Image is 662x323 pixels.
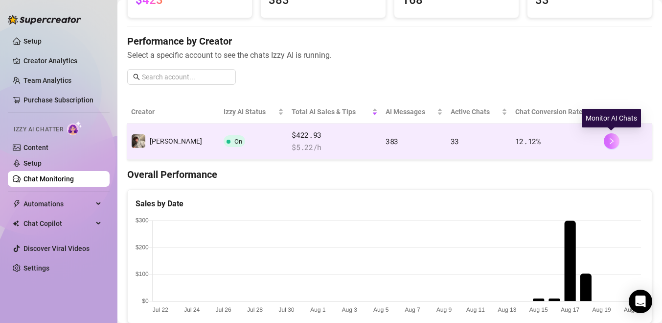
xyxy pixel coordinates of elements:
div: Monitor AI Chats [582,109,641,127]
img: AI Chatter [67,121,82,135]
a: Creator Analytics [23,53,102,69]
span: On [234,138,242,145]
h4: Performance by Creator [127,34,652,48]
span: Automations [23,196,93,212]
span: [PERSON_NAME] [150,137,202,145]
a: Settings [23,264,49,272]
img: Reece [132,134,145,148]
span: $422.93 [292,129,378,141]
span: search [133,74,140,80]
th: Creator [127,100,220,124]
input: Search account... [142,72,230,82]
a: Content [23,144,48,151]
a: Setup [23,37,42,45]
th: Izzy AI Status [220,100,288,124]
span: Izzy AI Chatter [14,125,63,134]
a: Setup [23,159,42,167]
span: Total AI Sales & Tips [292,106,370,117]
span: right [608,138,615,145]
img: logo-BBDzfeDw.svg [8,15,81,25]
th: Total AI Sales & Tips [288,100,382,124]
a: Chat Monitoring [23,175,74,183]
img: Chat Copilot [13,220,19,227]
div: Open Intercom Messenger [629,290,652,313]
th: Chat Conversion Rate [511,100,600,124]
div: Sales by Date [136,198,644,210]
a: Purchase Subscription [23,96,93,104]
h4: Overall Performance [127,168,652,181]
span: 12.12 % [515,136,541,146]
span: Select a specific account to see the chats Izzy AI is running. [127,49,652,61]
span: 33 [451,136,459,146]
a: Team Analytics [23,76,71,84]
span: thunderbolt [13,200,21,208]
span: Active Chats [451,106,500,117]
button: right [604,133,619,149]
span: 383 [386,136,398,146]
span: Izzy AI Status [224,106,276,117]
span: Chat Copilot [23,216,93,231]
span: $ 5.22 /h [292,142,378,153]
th: AI Messages [382,100,447,124]
th: Active Chats [447,100,511,124]
a: Discover Viral Videos [23,245,90,252]
span: AI Messages [386,106,435,117]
